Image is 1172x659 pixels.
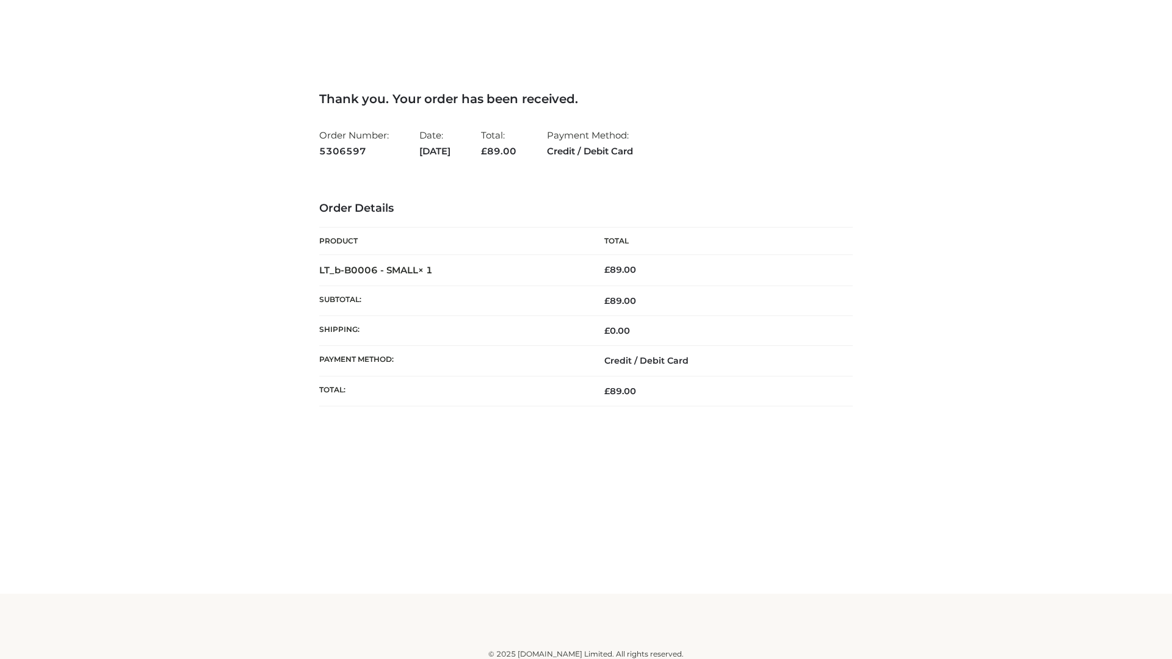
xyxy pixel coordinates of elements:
strong: 5306597 [319,143,389,159]
li: Payment Method: [547,124,633,162]
span: £ [604,264,610,275]
strong: [DATE] [419,143,450,159]
li: Date: [419,124,450,162]
th: Subtotal: [319,286,586,315]
span: £ [604,386,610,397]
span: £ [481,145,487,157]
strong: LT_b-B0006 - SMALL [319,264,433,276]
span: £ [604,295,610,306]
th: Total [586,228,853,255]
th: Shipping: [319,316,586,346]
span: 89.00 [604,386,636,397]
strong: Credit / Debit Card [547,143,633,159]
th: Total: [319,376,586,406]
li: Order Number: [319,124,389,162]
th: Payment method: [319,346,586,376]
h3: Order Details [319,202,853,215]
bdi: 0.00 [604,325,630,336]
bdi: 89.00 [604,264,636,275]
span: 89.00 [481,145,516,157]
strong: × 1 [418,264,433,276]
span: £ [604,325,610,336]
span: 89.00 [604,295,636,306]
th: Product [319,228,586,255]
h3: Thank you. Your order has been received. [319,92,853,106]
li: Total: [481,124,516,162]
td: Credit / Debit Card [586,346,853,376]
